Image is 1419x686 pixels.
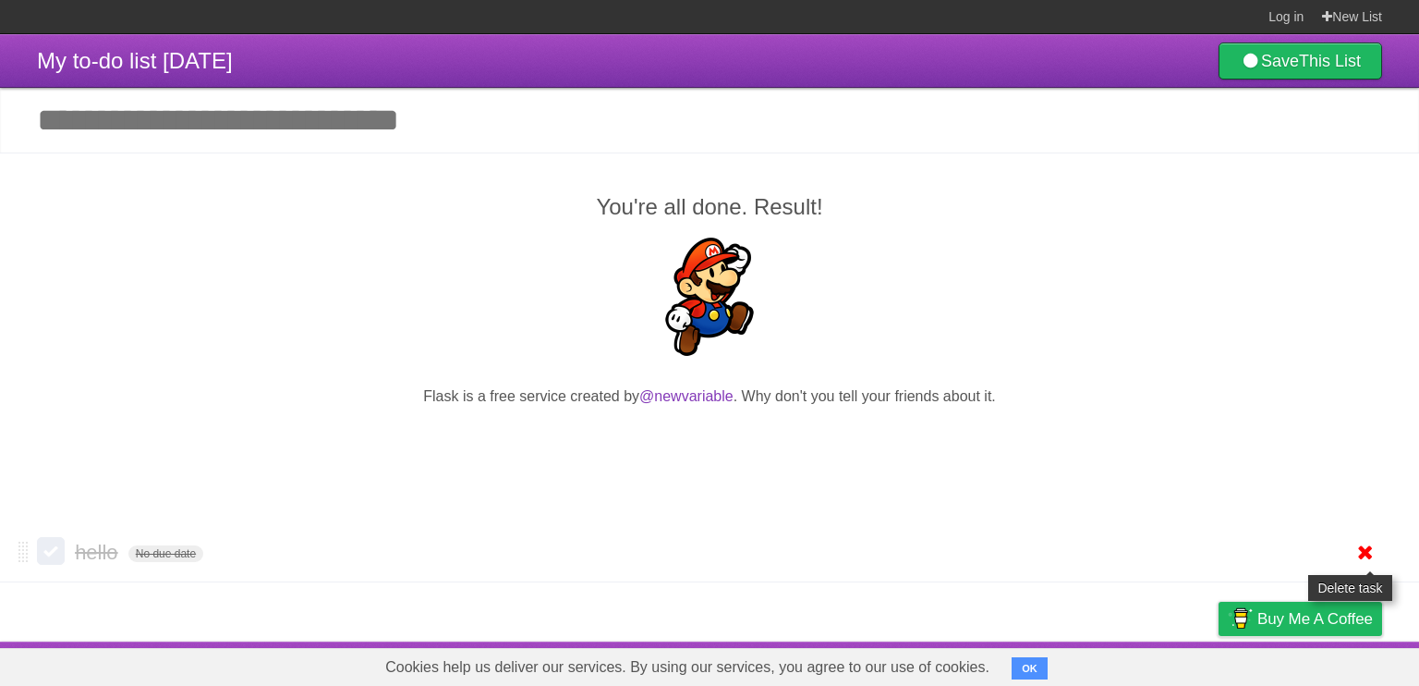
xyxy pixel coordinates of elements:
[37,386,1382,408] p: Flask is a free service created by . Why don't you tell your friends about it.
[650,238,769,356] img: Super Mario
[1132,646,1172,681] a: Terms
[367,649,1008,686] span: Cookies help us deliver our services. By using our services, you agree to our use of cookies.
[639,388,734,404] a: @newvariable
[128,545,203,562] span: No due date
[676,431,743,457] iframe: X Post Button
[973,646,1012,681] a: About
[1034,646,1109,681] a: Developers
[1266,646,1382,681] a: Suggest a feature
[1219,43,1382,80] a: SaveThis List
[37,537,65,565] label: Done
[1257,603,1373,635] span: Buy me a coffee
[1299,52,1361,70] b: This List
[75,541,122,564] span: hello
[1195,646,1243,681] a: Privacy
[37,48,233,73] span: My to-do list [DATE]
[1219,602,1382,636] a: Buy me a coffee
[1012,657,1048,680] button: OK
[37,190,1382,224] h2: You're all done. Result!
[1228,603,1253,634] img: Buy me a coffee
